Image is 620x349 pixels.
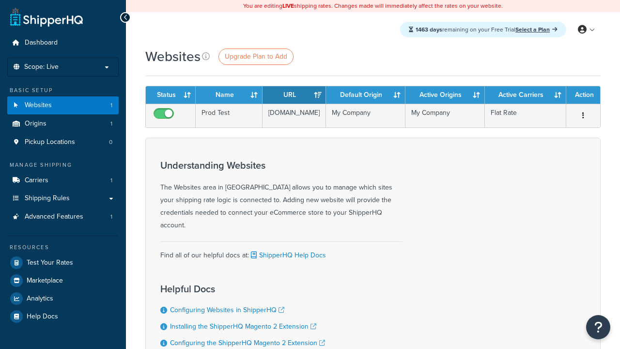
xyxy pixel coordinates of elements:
[7,190,119,207] a: Shipping Rules
[146,86,196,104] th: Status: activate to sort column ascending
[25,39,58,47] span: Dashboard
[416,25,442,34] strong: 1463 days
[109,138,112,146] span: 0
[27,259,73,267] span: Test Your Rates
[25,101,52,110] span: Websites
[10,7,83,27] a: ShipperHQ Home
[7,34,119,52] a: Dashboard
[7,172,119,190] li: Carriers
[7,243,119,252] div: Resources
[7,172,119,190] a: Carriers 1
[218,48,294,65] a: Upgrade Plan to Add
[7,115,119,133] li: Origins
[160,241,403,262] div: Find all of our helpful docs at:
[7,272,119,289] a: Marketplace
[7,254,119,271] a: Test Your Rates
[160,284,335,294] h3: Helpful Docs
[326,86,405,104] th: Default Origin: activate to sort column ascending
[27,313,58,321] span: Help Docs
[7,115,119,133] a: Origins 1
[263,104,326,127] td: [DOMAIN_NAME]
[263,86,326,104] th: URL: activate to sort column ascending
[27,295,53,303] span: Analytics
[170,338,325,348] a: Configuring the ShipperHQ Magento 2 Extension
[405,86,485,104] th: Active Origins: activate to sort column ascending
[160,160,403,171] h3: Understanding Websites
[170,305,284,315] a: Configuring Websites in ShipperHQ
[24,63,59,71] span: Scope: Live
[326,104,405,127] td: My Company
[282,1,294,10] b: LIVE
[485,86,566,104] th: Active Carriers: activate to sort column ascending
[110,101,112,110] span: 1
[249,250,326,260] a: ShipperHQ Help Docs
[7,86,119,95] div: Basic Setup
[25,213,83,221] span: Advanced Features
[170,321,316,332] a: Installing the ShipperHQ Magento 2 Extension
[196,104,263,127] td: Prod Test
[400,22,566,37] div: remaining on your Free Trial
[7,96,119,114] li: Websites
[7,133,119,151] li: Pickup Locations
[586,315,610,339] button: Open Resource Center
[225,51,287,62] span: Upgrade Plan to Add
[515,25,558,34] a: Select a Plan
[25,194,70,203] span: Shipping Rules
[566,86,600,104] th: Action
[7,133,119,151] a: Pickup Locations 0
[7,208,119,226] li: Advanced Features
[405,104,485,127] td: My Company
[7,161,119,169] div: Manage Shipping
[110,213,112,221] span: 1
[110,120,112,128] span: 1
[110,176,112,185] span: 1
[7,96,119,114] a: Websites 1
[27,277,63,285] span: Marketplace
[7,290,119,307] a: Analytics
[160,160,403,232] div: The Websites area in [GEOGRAPHIC_DATA] allows you to manage which sites your shipping rate logic ...
[7,208,119,226] a: Advanced Features 1
[485,104,566,127] td: Flat Rate
[145,47,201,66] h1: Websites
[196,86,263,104] th: Name: activate to sort column ascending
[25,138,75,146] span: Pickup Locations
[25,176,48,185] span: Carriers
[25,120,46,128] span: Origins
[7,308,119,325] a: Help Docs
